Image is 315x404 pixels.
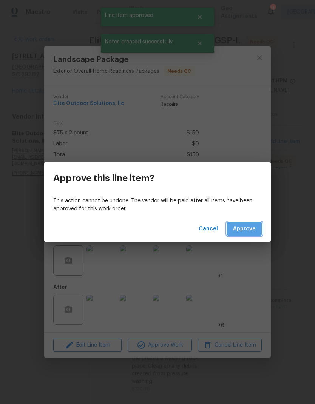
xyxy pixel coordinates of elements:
h3: Approve this line item? [53,173,154,183]
button: Approve [227,222,262,236]
p: This action cannot be undone. The vendor will be paid after all items have been approved for this... [53,197,262,213]
button: Cancel [196,222,221,236]
span: Approve [233,224,256,234]
span: Cancel [199,224,218,234]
